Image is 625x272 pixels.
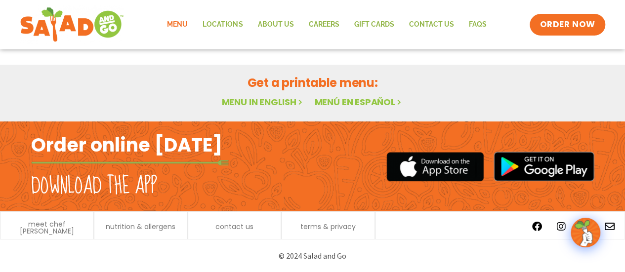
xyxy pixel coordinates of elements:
[36,249,589,263] p: © 2024 Salad and Go
[572,219,599,246] img: wpChatIcon
[250,13,301,36] a: About Us
[530,14,605,36] a: ORDER NOW
[20,5,124,44] img: new-SAG-logo-768×292
[300,223,356,230] a: terms & privacy
[401,13,461,36] a: Contact Us
[540,19,595,31] span: ORDER NOW
[301,13,346,36] a: Careers
[160,13,494,36] nav: Menu
[31,133,222,157] h2: Order online [DATE]
[195,13,250,36] a: Locations
[160,13,195,36] a: Menu
[386,151,484,183] img: appstore
[106,223,175,230] a: nutrition & allergens
[346,13,401,36] a: GIFT CARDS
[494,152,594,181] img: google_play
[221,96,304,108] a: Menu in English
[314,96,403,108] a: Menú en español
[5,221,88,234] a: meet chef [PERSON_NAME]
[31,160,229,165] img: fork
[215,223,253,230] a: contact us
[461,13,494,36] a: FAQs
[55,74,570,91] h2: Get a printable menu:
[31,172,157,200] h2: Download the app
